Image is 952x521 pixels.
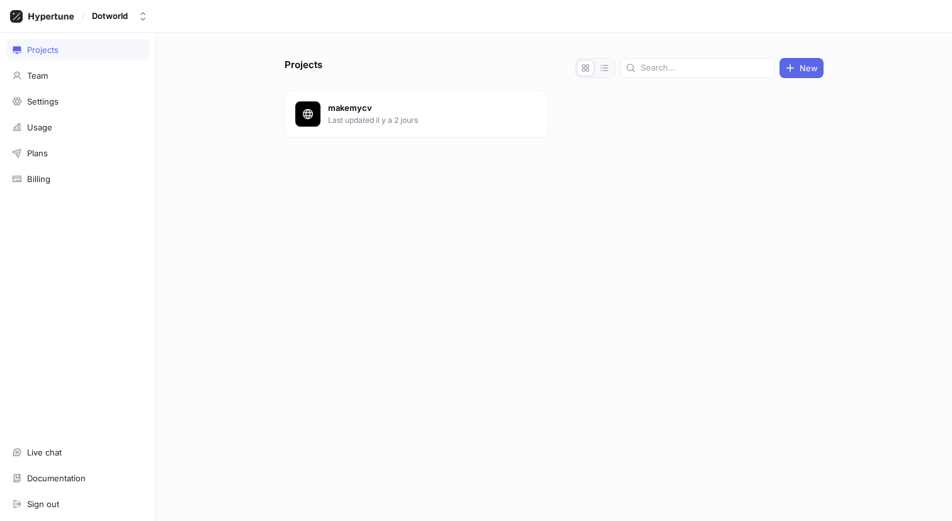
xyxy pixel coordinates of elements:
a: Settings [6,91,149,112]
p: makemycv [328,102,511,115]
a: Documentation [6,467,149,489]
p: Last updated il y a 2 jours [328,115,511,126]
div: Billing [27,174,50,184]
div: Settings [27,96,59,106]
a: Projects [6,39,149,60]
div: Live chat [27,447,62,457]
div: Dotworld [92,11,128,21]
input: Search... [641,62,769,74]
div: Usage [27,122,52,132]
div: Documentation [27,473,86,483]
div: Sign out [27,499,59,509]
p: Projects [285,58,322,78]
div: Team [27,71,48,81]
a: Billing [6,168,149,190]
span: New [800,64,818,72]
div: Plans [27,148,48,158]
button: Dotworld [87,6,153,26]
a: Team [6,65,149,86]
div: Projects [27,45,59,55]
button: New [779,58,824,78]
a: Usage [6,117,149,138]
a: Plans [6,142,149,164]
